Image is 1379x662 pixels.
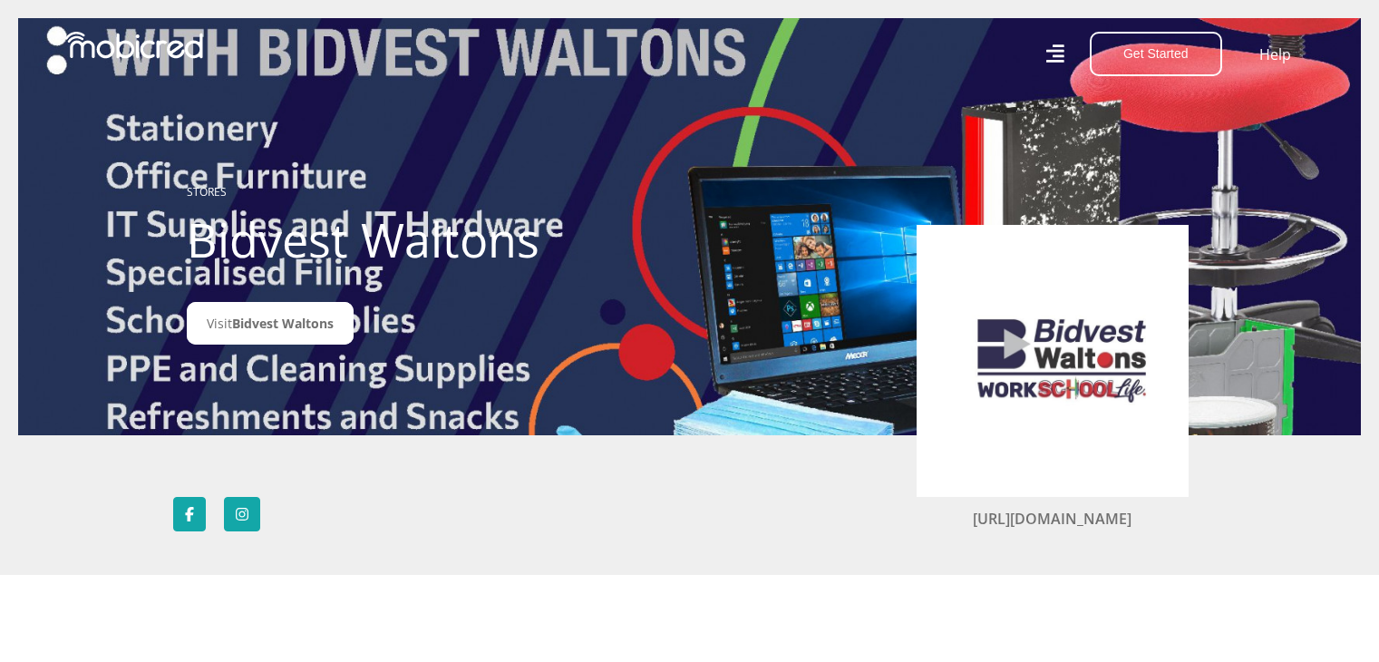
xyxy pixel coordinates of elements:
[973,509,1131,529] a: [URL][DOMAIN_NAME]
[187,302,354,345] a: VisitBidvest Waltons
[65,32,203,59] img: Mobicred
[944,252,1161,470] img: Bidvest Waltons
[224,497,260,531] a: Follow Bidvest Waltons on Instagram
[1090,32,1222,76] button: Get Started
[232,315,334,332] span: Bidvest Waltons
[1258,43,1292,66] a: Help
[187,184,227,200] a: STORES
[187,211,590,268] h1: Bidvest Waltons
[173,497,206,531] a: Follow Bidvest Waltons on Facebook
